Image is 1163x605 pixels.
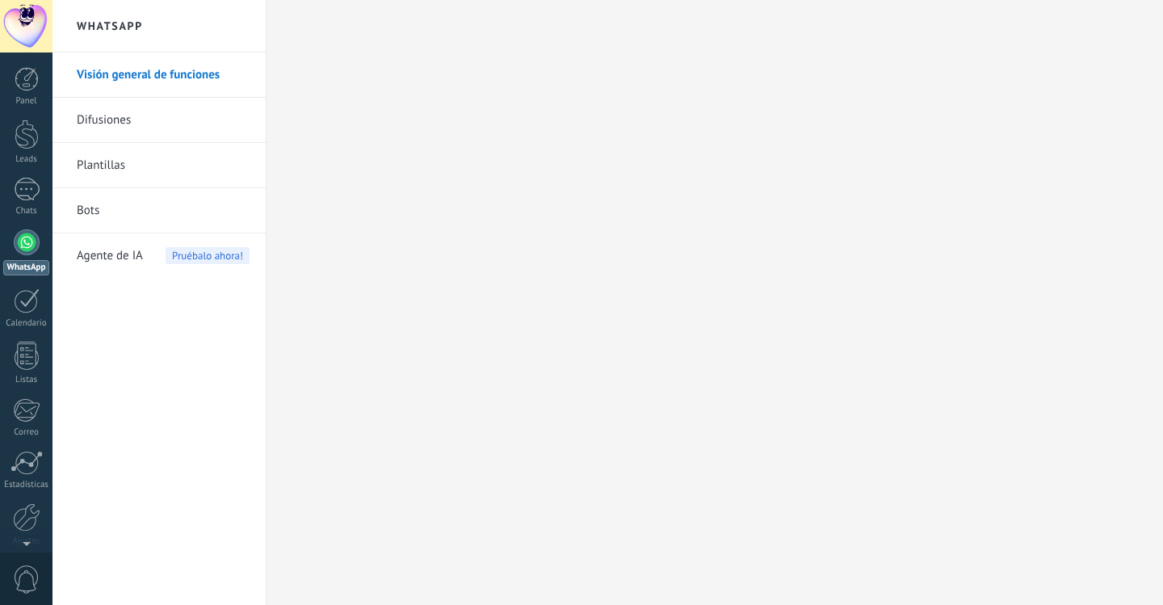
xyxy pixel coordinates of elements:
div: Correo [3,427,50,438]
a: Plantillas [77,143,250,188]
div: Panel [3,96,50,107]
li: Agente de IA [52,233,266,278]
div: WhatsApp [3,260,49,275]
li: Plantillas [52,143,266,188]
div: Chats [3,206,50,216]
a: Agente de IAPruébalo ahora! [77,233,250,279]
div: Listas [3,375,50,385]
li: Visión general de funciones [52,53,266,98]
span: Pruébalo ahora! [166,247,250,264]
a: Visión general de funciones [77,53,250,98]
div: Leads [3,154,50,165]
li: Difusiones [52,98,266,143]
a: Difusiones [77,98,250,143]
li: Bots [52,188,266,233]
div: Calendario [3,318,50,329]
span: Agente de IA [77,233,143,279]
a: Bots [77,188,250,233]
div: Estadísticas [3,480,50,490]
